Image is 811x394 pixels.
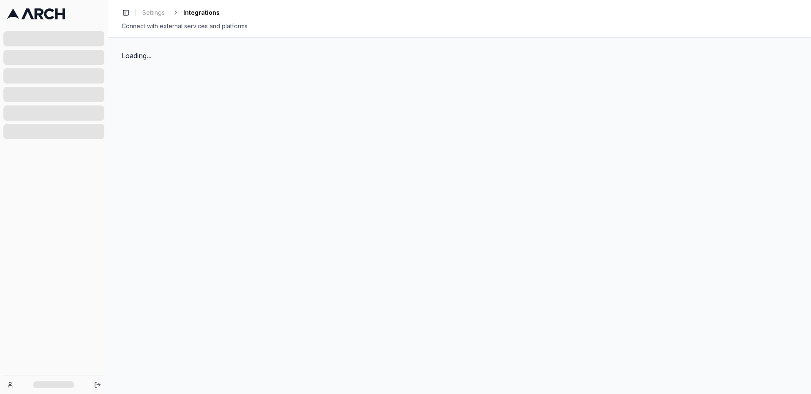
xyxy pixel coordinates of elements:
[92,379,103,391] button: Log out
[139,7,220,19] nav: breadcrumb
[183,8,220,17] span: Integrations
[142,8,165,17] span: Settings
[122,22,797,30] div: Connect with external services and platforms
[139,7,168,19] a: Settings
[122,51,797,61] div: Loading...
